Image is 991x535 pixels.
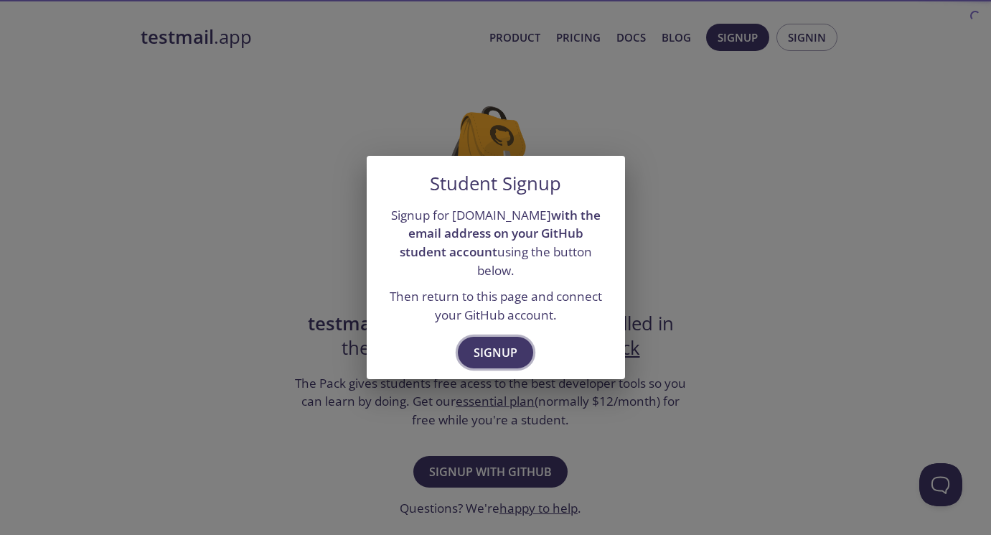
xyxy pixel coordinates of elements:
p: Then return to this page and connect your GitHub account. [384,287,608,324]
span: Signup [474,343,517,363]
button: Signup [458,337,533,368]
strong: with the email address on your GitHub student account [400,207,601,260]
h5: Student Signup [430,173,561,195]
p: Signup for [DOMAIN_NAME] using the button below. [384,206,608,280]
